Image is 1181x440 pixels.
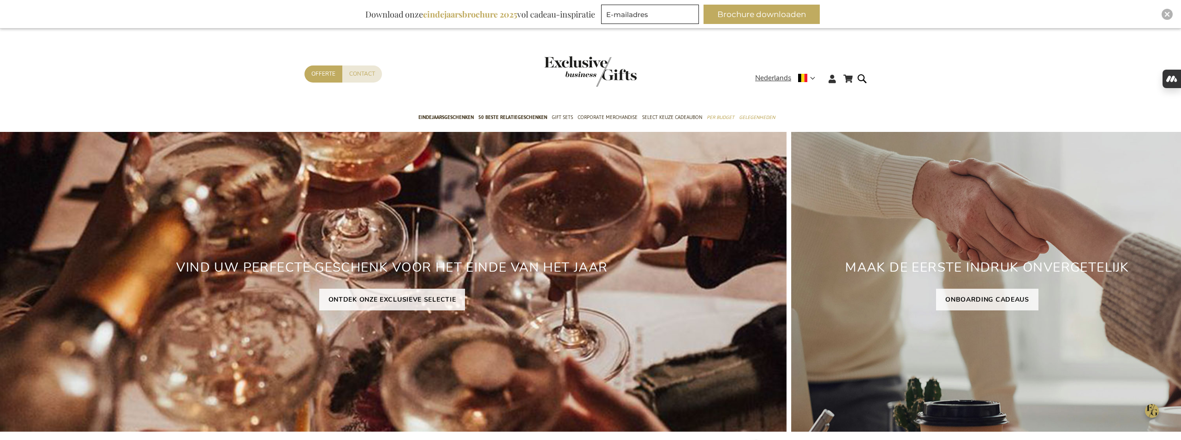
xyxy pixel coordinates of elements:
[423,9,517,20] b: eindejaarsbrochure 2025
[552,113,573,122] span: Gift Sets
[418,113,474,122] span: Eindejaarsgeschenken
[361,5,599,24] div: Download onze vol cadeau-inspiratie
[478,113,547,122] span: 50 beste relatiegeschenken
[578,113,638,122] span: Corporate Merchandise
[1162,9,1173,20] div: Close
[544,56,590,87] a: store logo
[707,113,734,122] span: Per Budget
[642,113,702,122] span: Select Keuze Cadeaubon
[755,73,821,83] div: Nederlands
[304,65,342,83] a: Offerte
[739,113,775,122] span: Gelegenheden
[319,289,465,310] a: ONTDEK ONZE EXCLUSIEVE SELECTIE
[755,73,791,83] span: Nederlands
[601,5,699,24] input: E-mailadres
[704,5,820,24] button: Brochure downloaden
[936,289,1038,310] a: ONBOARDING CADEAUS
[601,5,702,27] form: marketing offers and promotions
[1164,12,1170,17] img: Close
[342,65,382,83] a: Contact
[544,56,637,87] img: Exclusive Business gifts logo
